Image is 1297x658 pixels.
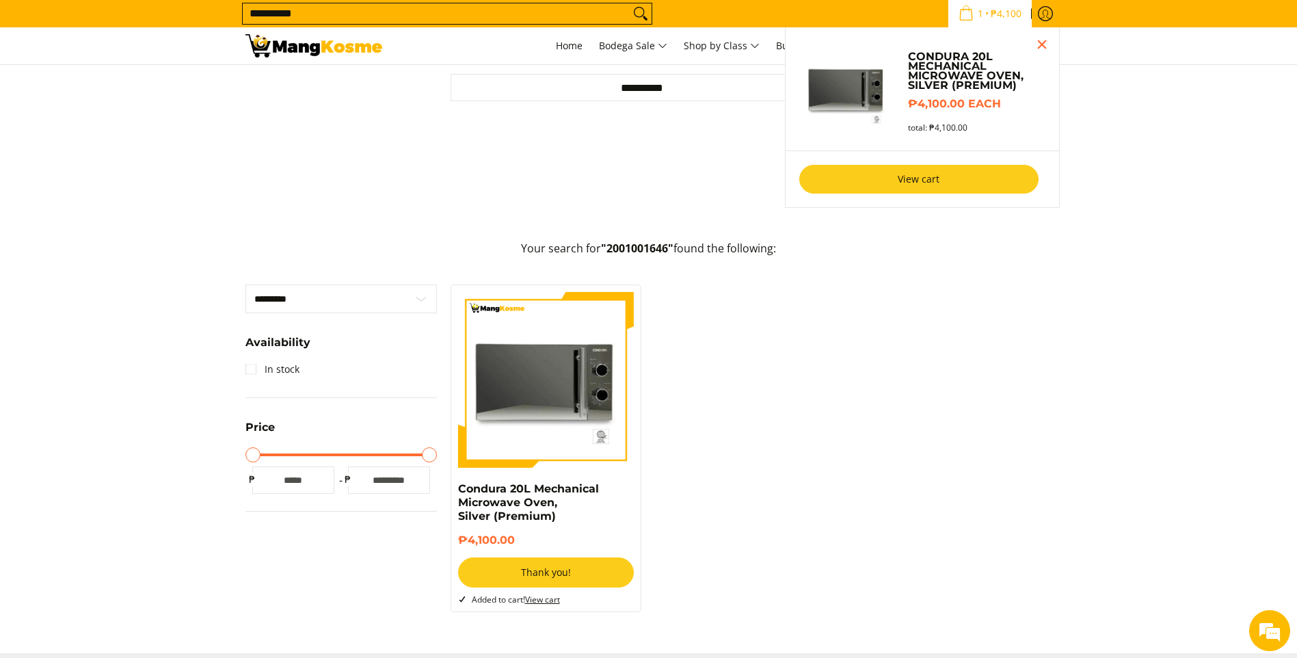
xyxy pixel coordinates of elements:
[458,482,599,523] a: Condura 20L Mechanical Microwave Oven, Silver (Premium)
[677,27,766,64] a: Shop by Class
[245,337,310,358] summary: Open
[472,594,560,605] span: Added to cart!
[592,27,674,64] a: Bodega Sale
[245,34,382,57] img: Search: 1 result found for &quot;2001001646&quot; | Mang Kosme
[245,422,275,443] summary: Open
[341,473,355,486] span: ₱
[245,240,1052,271] p: Your search for found the following:
[525,594,560,605] a: View cart
[976,9,985,18] span: 1
[458,534,634,547] h6: ₱4,100.00
[458,292,634,469] img: Condura 20L Mechanical Microwave Oven, Silver (Premium)
[245,337,310,348] span: Availability
[799,165,1039,194] a: View cart
[684,38,760,55] span: Shop by Class
[599,38,667,55] span: Bodega Sale
[549,27,589,64] a: Home
[769,27,836,64] a: Bulk Center
[1032,34,1052,55] button: Close pop up
[396,27,1052,64] nav: Main Menu
[601,241,673,256] strong: "2001001646"
[785,27,1060,208] ul: Sub Menu
[776,39,829,52] span: Bulk Center
[630,3,652,24] button: Search
[908,122,967,133] span: total: ₱4,100.00
[954,6,1026,21] span: •
[908,97,1045,111] h6: ₱4,100.00 each
[908,52,1045,90] a: Condura 20L Mechanical Microwave Oven, Silver (Premium)
[245,473,259,486] span: ₱
[799,41,895,137] img: Default Title Condura 20L Mechanical Microwave Oven, Silver (Premium)
[458,557,634,588] button: Thank you!
[245,358,299,380] a: In stock
[989,9,1024,18] span: ₱4,100
[245,422,275,433] span: Price
[556,39,583,52] span: Home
